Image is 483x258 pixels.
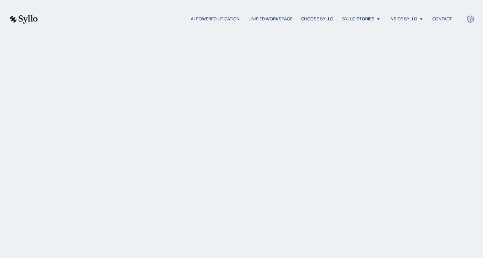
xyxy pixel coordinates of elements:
[342,16,374,22] a: Syllo Stories
[301,16,333,22] a: Choose Syllo
[52,16,452,23] div: Menu Toggle
[191,16,240,22] a: AI Powered Litigation
[249,16,292,22] a: Unified Workspace
[389,16,417,22] a: Inside Syllo
[52,16,452,23] nav: Menu
[9,15,38,24] img: syllo
[432,16,452,22] a: Contact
